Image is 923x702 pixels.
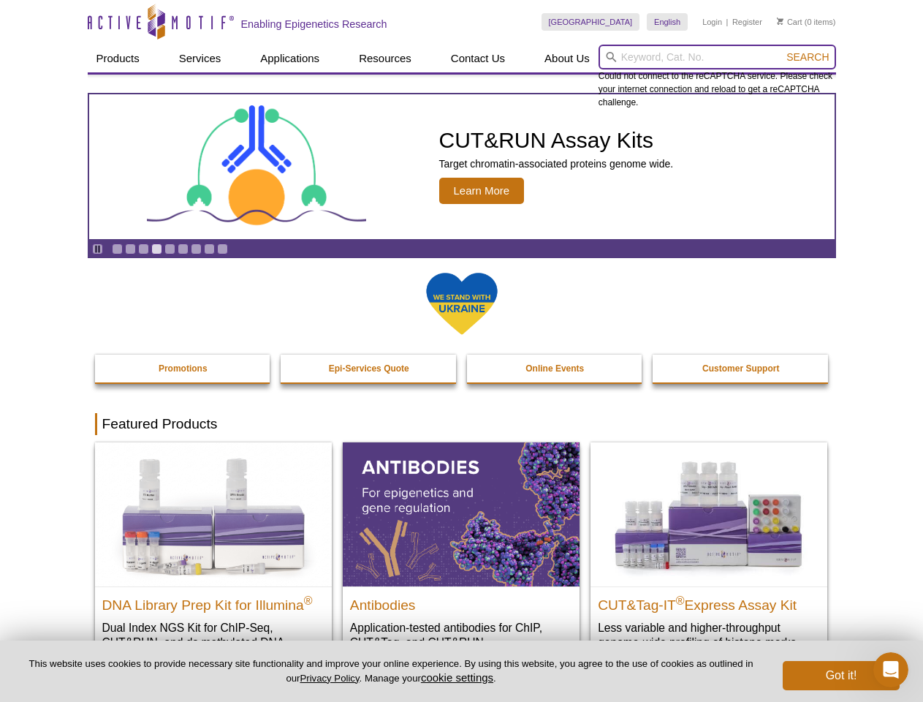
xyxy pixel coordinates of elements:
[467,355,644,382] a: Online Events
[89,94,835,239] a: CUT&RUN Assay Kits CUT&RUN Assay Kits Target chromatin-associated proteins genome wide. Learn More
[777,13,836,31] li: (0 items)
[599,45,836,109] div: Could not connect to the reCAPTCHA service. Please check your internet connection and reload to g...
[343,442,580,664] a: All Antibodies Antibodies Application-tested antibodies for ChIP, CUT&Tag, and CUT&RUN.
[304,594,313,606] sup: ®
[88,45,148,72] a: Products
[147,100,366,234] img: CUT&RUN Assay Kits
[241,18,387,31] h2: Enabling Epigenetics Research
[251,45,328,72] a: Applications
[164,244,175,254] a: Go to slide 5
[676,594,685,606] sup: ®
[95,413,829,435] h2: Featured Products
[329,363,409,374] strong: Epi-Services Quote
[786,51,829,63] span: Search
[89,94,835,239] article: CUT&RUN Assay Kits
[350,45,420,72] a: Resources
[151,244,162,254] a: Go to slide 4
[726,13,729,31] li: |
[23,657,759,685] p: This website uses cookies to provide necessary site functionality and improve your online experie...
[125,244,136,254] a: Go to slide 2
[590,442,827,586] img: CUT&Tag-IT® Express Assay Kit
[95,355,272,382] a: Promotions
[217,244,228,254] a: Go to slide 9
[102,591,324,613] h2: DNA Library Prep Kit for Illumina
[178,244,189,254] a: Go to slide 6
[300,673,359,684] a: Privacy Policy
[350,620,572,650] p: Application-tested antibodies for ChIP, CUT&Tag, and CUT&RUN.
[159,363,208,374] strong: Promotions
[138,244,149,254] a: Go to slide 3
[343,442,580,586] img: All Antibodies
[439,178,525,204] span: Learn More
[732,17,762,27] a: Register
[439,157,674,170] p: Target chromatin-associated proteins genome wide.
[170,45,230,72] a: Services
[439,129,674,151] h2: CUT&RUN Assay Kits
[525,363,584,374] strong: Online Events
[425,271,498,336] img: We Stand With Ukraine
[112,244,123,254] a: Go to slide 1
[442,45,514,72] a: Contact Us
[782,50,833,64] button: Search
[777,18,783,25] img: Your Cart
[536,45,599,72] a: About Us
[92,244,103,254] a: Toggle autoplay
[599,45,836,69] input: Keyword, Cat. No.
[647,13,688,31] a: English
[783,661,900,690] button: Got it!
[281,355,457,382] a: Epi-Services Quote
[421,671,493,684] button: cookie settings
[204,244,215,254] a: Go to slide 8
[702,363,779,374] strong: Customer Support
[873,652,908,687] iframe: Intercom live chat
[777,17,802,27] a: Cart
[598,620,820,650] p: Less variable and higher-throughput genome-wide profiling of histone marks​.
[102,620,324,665] p: Dual Index NGS Kit for ChIP-Seq, CUT&RUN, and ds methylated DNA assays.
[350,591,572,613] h2: Antibodies
[191,244,202,254] a: Go to slide 7
[702,17,722,27] a: Login
[590,442,827,664] a: CUT&Tag-IT® Express Assay Kit CUT&Tag-IT®Express Assay Kit Less variable and higher-throughput ge...
[542,13,640,31] a: [GEOGRAPHIC_DATA]
[653,355,829,382] a: Customer Support
[95,442,332,679] a: DNA Library Prep Kit for Illumina DNA Library Prep Kit for Illumina® Dual Index NGS Kit for ChIP-...
[598,591,820,613] h2: CUT&Tag-IT Express Assay Kit
[95,442,332,586] img: DNA Library Prep Kit for Illumina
